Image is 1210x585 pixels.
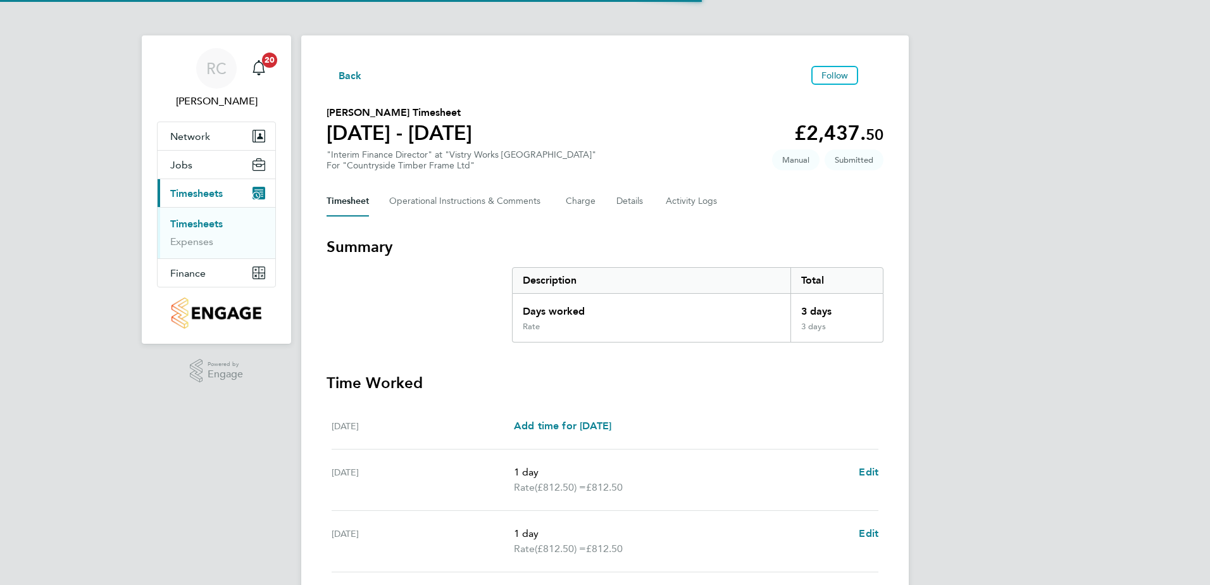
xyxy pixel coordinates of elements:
button: Operational Instructions & Comments [389,186,546,217]
p: 1 day [514,465,849,480]
span: Finance [170,267,206,279]
button: Charge [566,186,596,217]
h2: [PERSON_NAME] Timesheet [327,105,472,120]
span: Jobs [170,159,192,171]
h3: Summary [327,237,883,257]
button: Timesheets Menu [863,72,883,79]
a: Timesheets [170,218,223,230]
button: Follow [811,66,858,85]
button: Details [616,186,646,217]
a: Edit [859,526,878,541]
span: Engage [208,369,243,380]
span: Network [170,130,210,142]
div: Rate [523,322,540,332]
button: Activity Logs [666,186,719,217]
span: 20 [262,53,277,68]
div: [DATE] [332,465,514,495]
span: Back [339,68,362,84]
div: "Interim Finance Director" at "Vistry Works [GEOGRAPHIC_DATA]" [327,149,596,171]
span: 50 [866,125,883,144]
span: RC [206,60,227,77]
app-decimal: £2,437. [794,121,883,145]
span: Rebecca Cowan [157,94,276,109]
span: Add time for [DATE] [514,420,611,432]
div: [DATE] [332,526,514,557]
span: £812.50 [586,543,623,555]
a: 20 [246,48,271,89]
nav: Main navigation [142,35,291,344]
a: Expenses [170,236,213,248]
button: Back [327,67,362,83]
div: Total [790,268,883,293]
span: Rate [514,480,535,495]
a: RC[PERSON_NAME] [157,48,276,109]
div: Timesheets [158,207,275,258]
span: Powered by [208,359,243,370]
h3: Time Worked [327,373,883,393]
div: 3 days [790,322,883,342]
span: £812.50 [586,481,623,493]
a: Add time for [DATE] [514,418,611,434]
div: 3 days [790,294,883,322]
h1: [DATE] - [DATE] [327,120,472,146]
span: Timesheets [170,187,223,199]
button: Timesheet [327,186,369,217]
span: Follow [821,70,848,81]
img: countryside-properties-logo-retina.png [172,298,261,329]
button: Timesheets [158,179,275,207]
button: Network [158,122,275,150]
span: Edit [859,466,878,478]
div: For "Countryside Timber Frame Ltd" [327,160,596,171]
button: Jobs [158,151,275,179]
span: Rate [514,541,535,557]
span: This timesheet is Submitted. [825,149,883,170]
span: This timesheet was manually created. [772,149,820,170]
span: (£812.50) = [535,543,586,555]
span: Edit [859,527,878,539]
a: Edit [859,465,878,480]
a: Powered byEngage [190,359,244,383]
div: [DATE] [332,418,514,434]
a: Go to home page [157,298,276,329]
div: Description [513,268,790,293]
p: 1 day [514,526,849,541]
div: Days worked [513,294,790,322]
span: (£812.50) = [535,481,586,493]
button: Finance [158,259,275,287]
div: Summary [512,267,883,343]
